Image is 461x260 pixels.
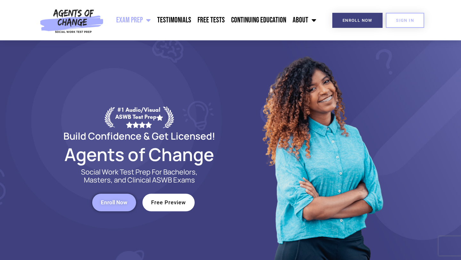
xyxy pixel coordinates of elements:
a: SIGN IN [386,13,424,28]
h2: Agents of Change [48,147,230,162]
a: Enroll Now [92,194,136,211]
a: Exam Prep [113,12,154,28]
a: Testimonials [154,12,194,28]
span: SIGN IN [396,18,414,22]
span: Enroll Now [343,18,372,22]
a: Free Tests [194,12,228,28]
nav: Menu [107,12,320,28]
span: Enroll Now [101,200,127,205]
p: Social Work Test Prep For Bachelors, Masters, and Clinical ASWB Exams [74,168,205,184]
span: Free Preview [151,200,186,205]
div: #1 Audio/Visual ASWB Test Prep [115,106,163,128]
h2: Build Confidence & Get Licensed! [48,131,230,141]
a: Enroll Now [332,13,383,28]
a: Continuing Education [228,12,289,28]
a: Free Preview [142,194,195,211]
a: About [289,12,319,28]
